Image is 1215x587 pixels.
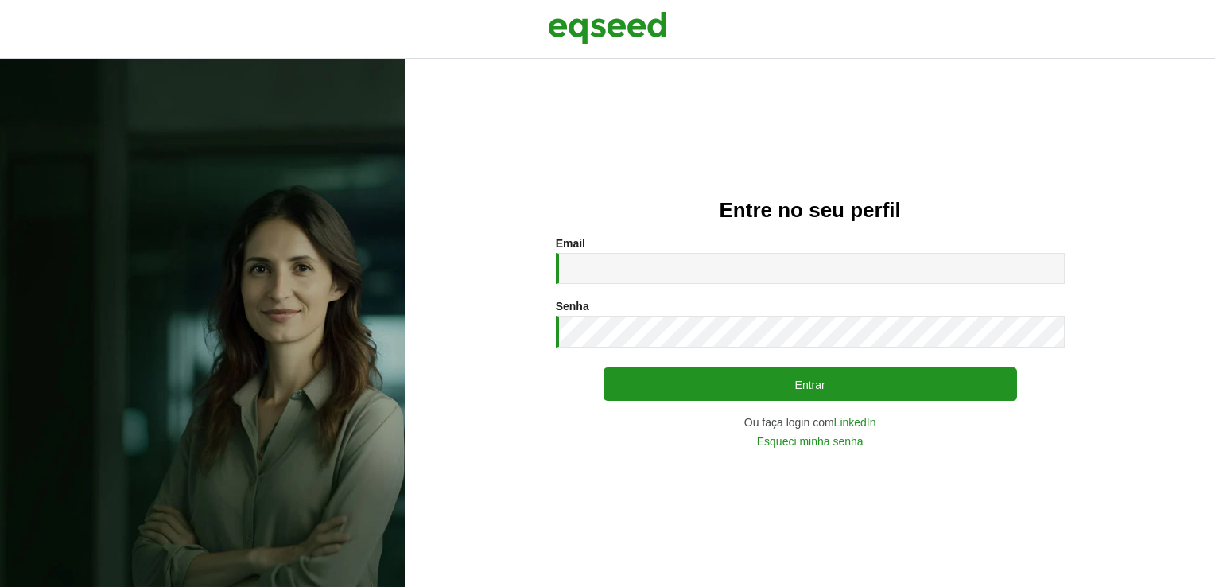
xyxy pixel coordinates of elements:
div: Ou faça login com [556,417,1065,428]
a: LinkedIn [834,417,876,428]
label: Email [556,238,585,249]
label: Senha [556,301,589,312]
img: EqSeed Logo [548,8,667,48]
button: Entrar [604,367,1017,401]
a: Esqueci minha senha [757,436,864,447]
h2: Entre no seu perfil [437,199,1183,222]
